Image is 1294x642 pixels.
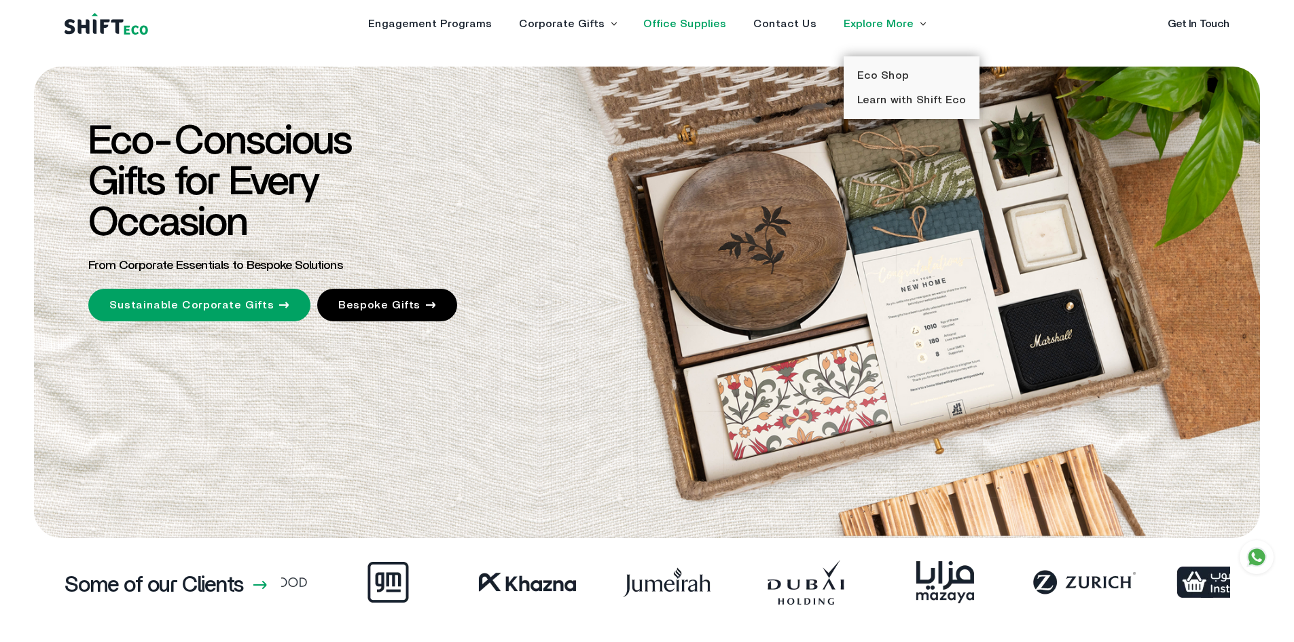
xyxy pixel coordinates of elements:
a: Explore More [844,18,914,29]
a: Sustainable Corporate Gifts [88,289,310,321]
a: Eco Shop [857,70,909,81]
img: Frame_42.webp [302,558,441,606]
a: Office Supplies [643,18,726,29]
a: Get In Touch [1168,18,1229,29]
a: Learn with Shift Eco [857,94,966,105]
img: Frame_59.webp [441,558,580,606]
img: mazaya.webp [859,558,998,606]
img: Frame_37.webp [998,558,1137,606]
span: Eco-Conscious Gifts for Every Occasion [88,121,351,243]
img: Frame_38.webp [580,558,719,606]
h3: Some of our Clients [65,574,243,596]
span: From Corporate Essentials to Bespoke Solutions [88,260,343,272]
a: Bespoke Gifts [317,289,457,321]
img: Frame_41.webp [719,558,859,606]
a: Engagement Programs [368,18,492,29]
a: Contact Us [753,18,816,29]
a: Corporate Gifts [519,18,605,29]
img: Frame_5767.webp [1137,558,1276,606]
